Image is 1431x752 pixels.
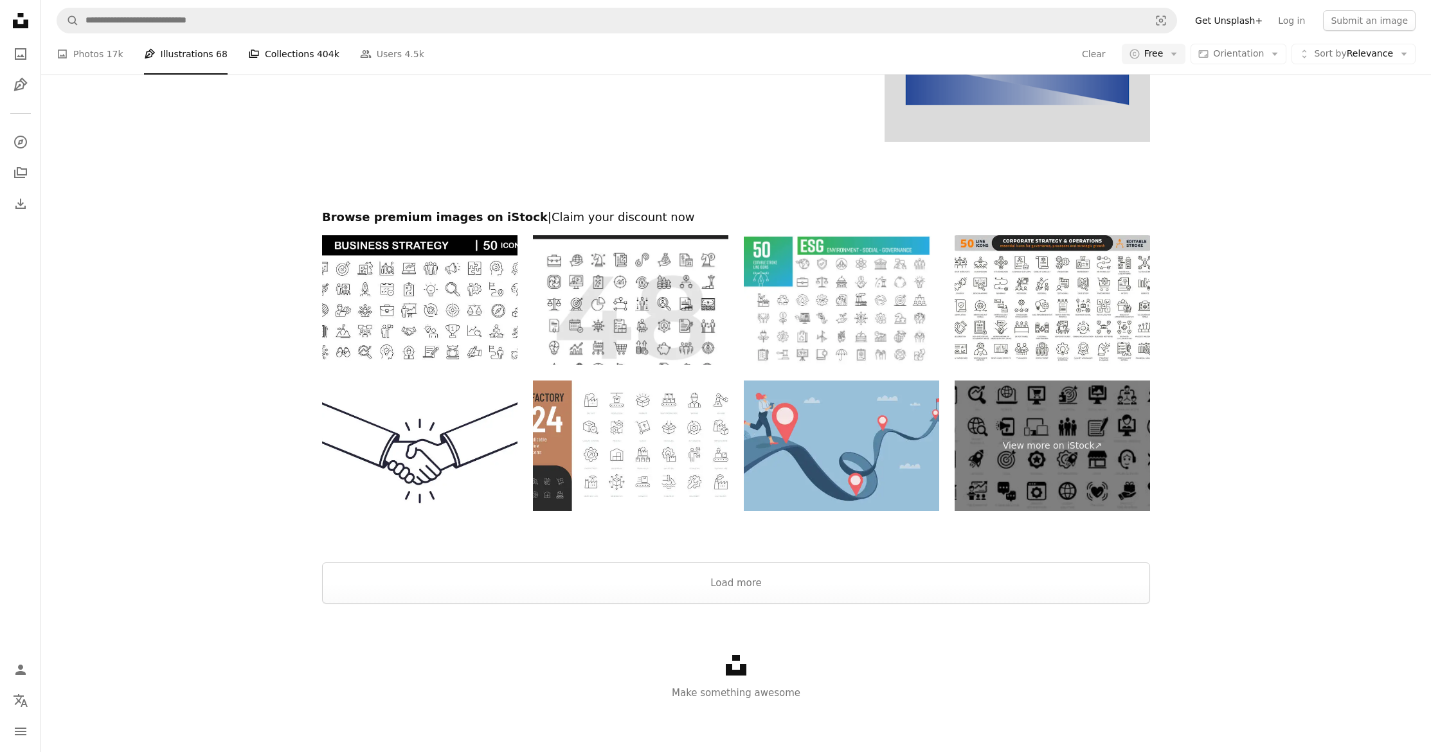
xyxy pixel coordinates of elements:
[1323,10,1416,31] button: Submit an image
[57,8,1177,33] form: Find visuals sitewide
[107,47,123,61] span: 17k
[8,160,33,186] a: Collections
[322,562,1150,604] button: Load more
[1187,10,1270,31] a: Get Unsplash+
[8,8,33,36] a: Home — Unsplash
[1213,48,1264,58] span: Orientation
[8,657,33,683] a: Log in / Sign up
[8,688,33,713] button: Language
[8,129,33,155] a: Explore
[744,235,939,366] img: ESG - Environment, Social, and Governance Line Icon Set. Sustainability, Government, Protection, ...
[322,235,517,366] img: Business strategy set of web icons in line style. Business solutions icons for web and mobile app...
[1291,44,1416,64] button: Sort byRelevance
[8,41,33,67] a: Photos
[1314,48,1346,58] span: Sort by
[248,33,339,75] a: Collections 404k
[1314,48,1393,60] span: Relevance
[322,210,1150,225] h2: Browse premium images on iStock
[1081,44,1106,64] button: Clear
[548,210,695,224] span: | Claim your discount now
[1191,44,1286,64] button: Orientation
[322,380,517,511] img: Handshake Design Element
[1146,8,1176,33] button: Visual search
[533,235,728,366] img: Business Editable Line Icons
[955,235,1150,366] img: Corporate strategy and operations icon set. Thin line editable stroke icons for governance, leade...
[1122,44,1186,64] button: Free
[1144,48,1164,60] span: Free
[955,380,1150,511] a: View more on iStock↗
[404,47,424,61] span: 4.5k
[41,685,1431,701] p: Make something awesome
[1270,10,1313,31] a: Log in
[8,72,33,98] a: Illustrations
[533,380,728,511] img: Factory Line Editable Icons set.
[8,719,33,744] button: Menu
[57,8,79,33] button: Search Unsplash
[8,191,33,217] a: Download History
[317,47,339,61] span: 404k
[360,33,424,75] a: Users 4.5k
[744,380,939,511] img: Female Project Manager running work on project timeline. Progress in business, Work process or wo...
[57,33,123,75] a: Photos 17k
